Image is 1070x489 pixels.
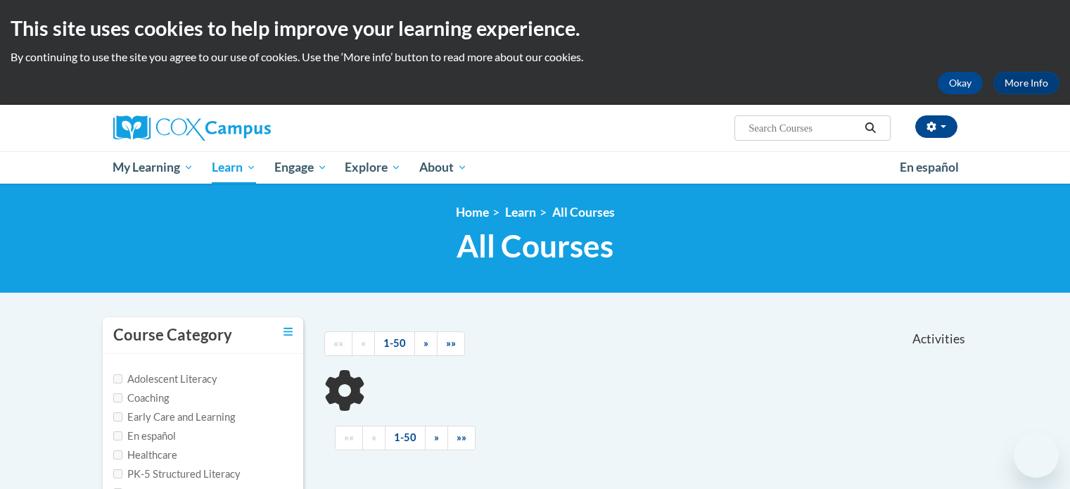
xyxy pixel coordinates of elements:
label: En español [113,428,176,444]
span: «« [344,431,354,443]
a: Engage [265,151,336,184]
iframe: Button to launch messaging window [1014,433,1059,478]
span: My Learning [113,159,193,176]
span: Activities [912,331,965,347]
input: Checkbox for Options [113,393,122,402]
button: Okay [938,72,983,94]
label: PK-5 Structured Literacy [113,466,241,482]
span: About [419,159,467,176]
span: » [423,337,428,349]
img: Cox Campus [113,115,271,141]
a: End [447,426,476,450]
button: Account Settings [915,115,957,138]
a: End [437,331,465,356]
a: En español [891,153,968,182]
a: Begining [324,331,352,356]
span: »» [446,337,456,349]
input: Checkbox for Options [113,469,122,478]
a: Learn [203,151,265,184]
button: Search [860,120,881,136]
a: Learn [505,205,536,220]
a: Cox Campus [113,115,381,141]
a: 1-50 [385,426,426,450]
label: Coaching [113,390,169,406]
span: Explore [345,159,401,176]
span: « [361,337,366,349]
a: Next [414,331,438,356]
a: All Courses [552,205,615,220]
input: Checkbox for Options [113,374,122,383]
span: » [434,431,439,443]
span: « [371,431,376,443]
a: Home [456,205,489,220]
a: About [410,151,476,184]
span: En español [900,160,959,174]
input: Search Courses [747,120,860,136]
a: More Info [993,72,1059,94]
a: Next [425,426,448,450]
a: 1-50 [374,331,415,356]
label: Adolescent Literacy [113,371,217,387]
label: Healthcare [113,447,177,463]
a: Toggle collapse [284,324,293,340]
label: Early Care and Learning [113,409,235,425]
span: «« [333,337,343,349]
span: All Courses [457,227,613,265]
input: Checkbox for Options [113,431,122,440]
a: Begining [335,426,363,450]
a: Explore [336,151,410,184]
a: Previous [352,331,375,356]
a: Previous [362,426,386,450]
span: »» [457,431,466,443]
p: By continuing to use the site you agree to our use of cookies. Use the ‘More info’ button to read... [11,49,1059,65]
input: Checkbox for Options [113,412,122,421]
div: Main menu [92,151,979,184]
a: My Learning [104,151,203,184]
h2: This site uses cookies to help improve your learning experience. [11,14,1059,42]
span: Engage [274,159,327,176]
span: Learn [212,159,256,176]
h3: Course Category [113,324,232,346]
input: Checkbox for Options [113,450,122,459]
